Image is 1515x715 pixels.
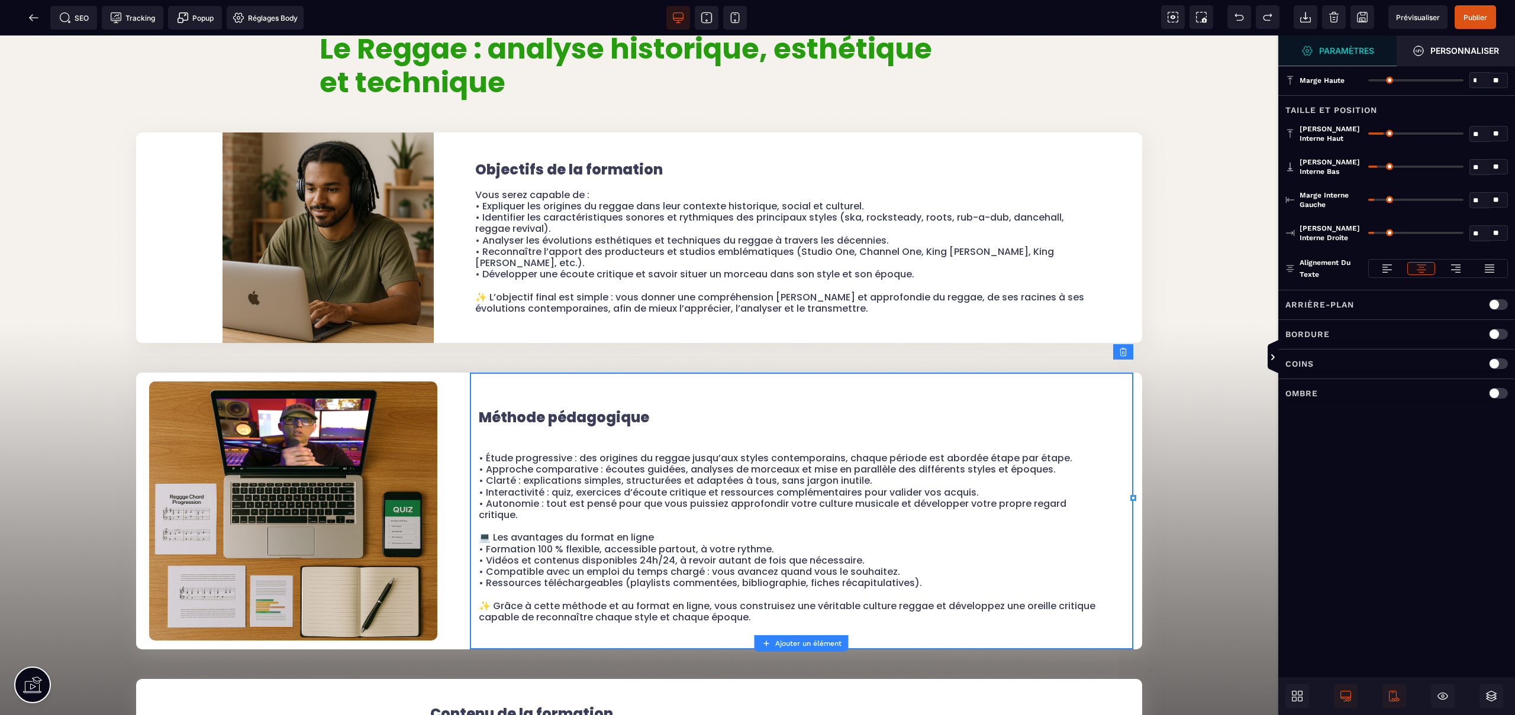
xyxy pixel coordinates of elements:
[233,12,298,24] span: Réglages Body
[1227,5,1251,29] span: Défaire
[177,12,214,24] span: Popup
[1350,5,1374,29] span: Enregistrer
[1285,386,1318,400] p: Ombre
[1285,297,1354,312] p: Arrière-plan
[59,12,89,24] span: SEO
[1322,5,1346,29] span: Nettoyage
[695,6,718,30] span: Voir tablette
[1464,13,1487,22] span: Publier
[1397,35,1515,66] span: Ouvrir le gestionnaire de styles
[1300,224,1362,242] span: [PERSON_NAME] interne droite
[1190,5,1213,29] span: Capture d'écran
[1396,13,1440,22] span: Prévisualiser
[168,6,222,30] span: Créer une alerte modale
[223,97,434,308] img: 049b74ececa80f9cd0372466cf389a83_bcafe9f52497034627be96c6354bd6be063dab774bf2576365a859094385ecca...
[1388,5,1448,29] span: Aperçu
[1382,684,1406,708] span: Afficher le mobile
[1300,157,1362,176] span: [PERSON_NAME] interne bas
[227,6,304,30] span: Favicon
[1294,5,1317,29] span: Importer
[1285,357,1314,371] p: Coins
[1278,340,1290,376] span: Afficher les vues
[110,12,155,24] span: Tracking
[1300,190,1362,209] span: Marge interne gauche
[475,151,1124,282] text: Vous serez capable de : • Expliquer les origines du reggae dans leur contexte historique, social ...
[1300,124,1362,143] span: [PERSON_NAME] interne haut
[1334,684,1358,708] span: Afficher le desktop
[1479,684,1503,708] span: Ouvrir les calques
[1285,684,1309,708] span: Ouvrir les blocs
[1278,95,1515,117] div: Taille et position
[723,6,747,30] span: Voir mobile
[1256,5,1279,29] span: Rétablir
[666,6,690,30] span: Voir bureau
[1431,684,1455,708] span: Masquer le bloc
[755,635,849,652] button: Ajouter un élément
[479,414,1124,590] text: • Étude progressive : des origines du reggae jusqu’aux styles contemporains, chaque période est a...
[775,639,842,648] strong: Ajouter un élément
[149,346,437,605] img: 81aca9ad011fa817ac566c568e069721_798d9a85acfae0faf2c05592745b5372d1b9232b5201e063e245d48621436e92...
[1161,5,1185,29] span: Voir les composants
[50,6,97,30] span: Métadata SEO
[102,6,163,30] span: Code de suivi
[1278,35,1397,66] span: Ouvrir le gestionnaire de styles
[22,6,46,30] span: Retour
[1319,46,1374,55] strong: Paramètres
[1455,5,1496,29] span: Enregistrer le contenu
[1300,76,1345,85] span: Marge haute
[1430,46,1499,55] strong: Personnaliser
[1285,257,1362,280] p: Alignement du texte
[1285,327,1330,341] p: Bordure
